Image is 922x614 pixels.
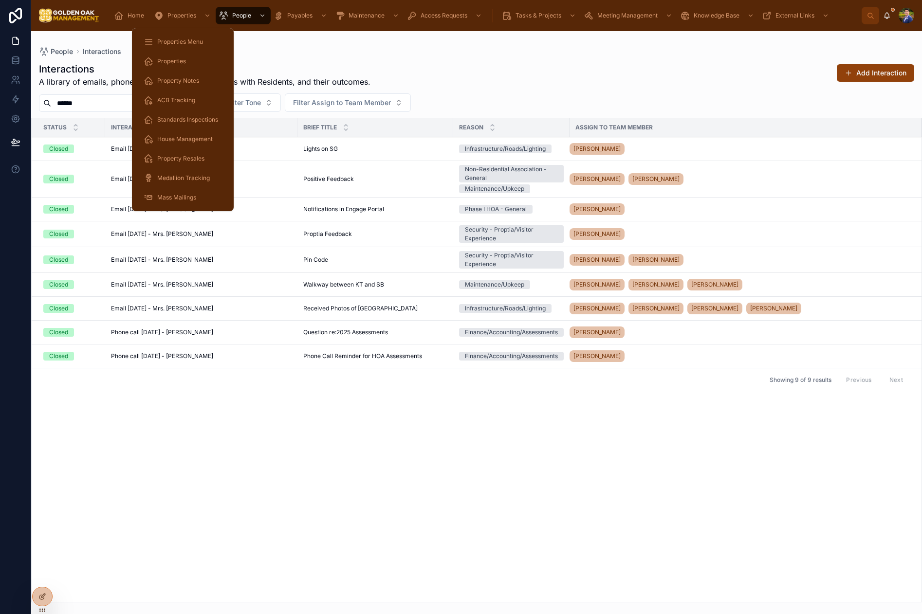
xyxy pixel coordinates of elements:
a: Phone call [DATE] - [PERSON_NAME] [111,328,292,336]
span: Property Resales [157,155,204,163]
a: Phone call [DATE] - [PERSON_NAME] [111,352,292,360]
span: [PERSON_NAME] [573,230,621,238]
a: Pin Code [303,256,447,264]
a: Walkway between KT and SB [303,281,447,289]
a: [PERSON_NAME] [570,203,625,215]
span: ACB Tracking [157,96,195,104]
a: [PERSON_NAME] [570,228,625,240]
a: Infrastructure/Roads/Lighting [459,304,564,313]
div: Infrastructure/Roads/Lighting [465,144,546,153]
span: Meeting Management [597,12,658,19]
span: Knowledge Base [694,12,739,19]
span: Question re:2025 Assessments [303,328,388,336]
a: Mass Mailings [138,189,228,206]
a: Phase I HOA - General [459,205,564,214]
a: Closed [43,328,99,337]
span: Email [DATE] - Mrs. [PERSON_NAME] [111,281,213,289]
a: Properties [151,7,216,24]
div: Closed [49,352,68,361]
div: Closed [49,255,68,264]
a: [PERSON_NAME] [570,143,625,155]
span: Email [DATE] - Mrs. [PERSON_NAME] [111,145,213,153]
a: [PERSON_NAME][PERSON_NAME][PERSON_NAME] [570,277,910,292]
a: [PERSON_NAME] [628,303,683,314]
span: [PERSON_NAME] [691,305,738,312]
img: App logo [39,8,99,23]
button: Select Button [219,93,281,112]
a: [PERSON_NAME][PERSON_NAME] [570,252,910,268]
span: Phone call [DATE] - [PERSON_NAME] [111,328,213,336]
a: Email [DATE] - Mrs. [PERSON_NAME] [111,230,292,238]
span: Properties Menu [157,38,203,46]
span: People [51,47,73,56]
a: People [216,7,271,24]
span: Email [DATE] - Mrs. [PERSON_NAME] [111,230,213,238]
a: Home [111,7,151,24]
a: [PERSON_NAME] [570,279,625,290]
span: [PERSON_NAME] [632,256,680,264]
span: Medallion Tracking [157,174,210,182]
a: [PERSON_NAME] [570,173,625,185]
a: [PERSON_NAME] [570,141,910,157]
div: Closed [49,304,68,313]
span: [PERSON_NAME] [632,281,680,289]
div: Maintenance/Upkeep [465,184,524,193]
span: Email [DATE] - Mrs. [PERSON_NAME] [111,175,213,183]
a: Email [DATE] - Mrs. [PERSON_NAME] [111,281,292,289]
span: [PERSON_NAME] [750,305,797,312]
a: Security - Proptia/Visitor Experience [459,251,564,269]
a: [PERSON_NAME] [628,173,683,185]
span: Properties [157,57,186,65]
a: Standards Inspections [138,111,228,128]
a: Email [DATE] - Mrs. [PERSON_NAME] [111,205,292,213]
a: [PERSON_NAME] [570,348,910,364]
a: Finance/Accounting/Assessments [459,328,564,337]
span: Pin Code [303,256,328,264]
span: [PERSON_NAME] [632,175,680,183]
a: House Management [138,130,228,148]
span: Interaction ID [111,124,158,131]
span: [PERSON_NAME] [573,145,621,153]
a: Proptia Feedback [303,230,447,238]
a: Security - Proptia/Visitor Experience [459,225,564,243]
span: [PERSON_NAME] [632,305,680,312]
span: Email [DATE] - Mrs. [PERSON_NAME] [111,256,213,264]
a: Email [DATE] - Mrs. [PERSON_NAME] [111,175,292,183]
a: Phone Call Reminder for HOA Assessments [303,352,447,360]
span: Properties [167,12,196,19]
button: Clear [131,99,143,107]
a: Email [DATE] - Mrs. [PERSON_NAME] [111,305,292,312]
span: External Links [775,12,814,19]
a: [PERSON_NAME] [570,201,910,217]
div: Closed [49,144,68,153]
a: [PERSON_NAME][PERSON_NAME][PERSON_NAME][PERSON_NAME] [570,301,910,316]
a: [PERSON_NAME] [570,326,625,338]
a: Finance/Accounting/Assessments [459,352,564,361]
span: Assign to Team Member [575,124,653,131]
a: [PERSON_NAME] [687,303,742,314]
a: Closed [43,352,99,361]
a: Notifications in Engage Portal [303,205,447,213]
span: Showing 9 of 9 results [770,376,831,384]
a: External Links [759,7,834,24]
a: Lights on SG [303,145,447,153]
span: People [232,12,251,19]
a: Closed [43,205,99,214]
a: Infrastructure/Roads/Lighting [459,144,564,153]
a: [PERSON_NAME][PERSON_NAME] [570,171,910,187]
a: Closed [43,304,99,313]
span: Brief Title [303,124,337,131]
div: Security - Proptia/Visitor Experience [465,225,558,243]
div: Security - Proptia/Visitor Experience [465,251,558,269]
a: People [39,47,73,56]
a: Property Notes [138,72,228,90]
a: Closed [43,144,99,153]
span: [PERSON_NAME] [573,175,621,183]
div: Infrastructure/Roads/Lighting [465,304,546,313]
a: [PERSON_NAME] [570,350,625,362]
span: Positive Feedback [303,175,354,183]
a: Closed [43,255,99,264]
div: Maintenance/Upkeep [465,280,524,289]
span: Notifications in Engage Portal [303,205,384,213]
span: [PERSON_NAME] [573,328,621,336]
